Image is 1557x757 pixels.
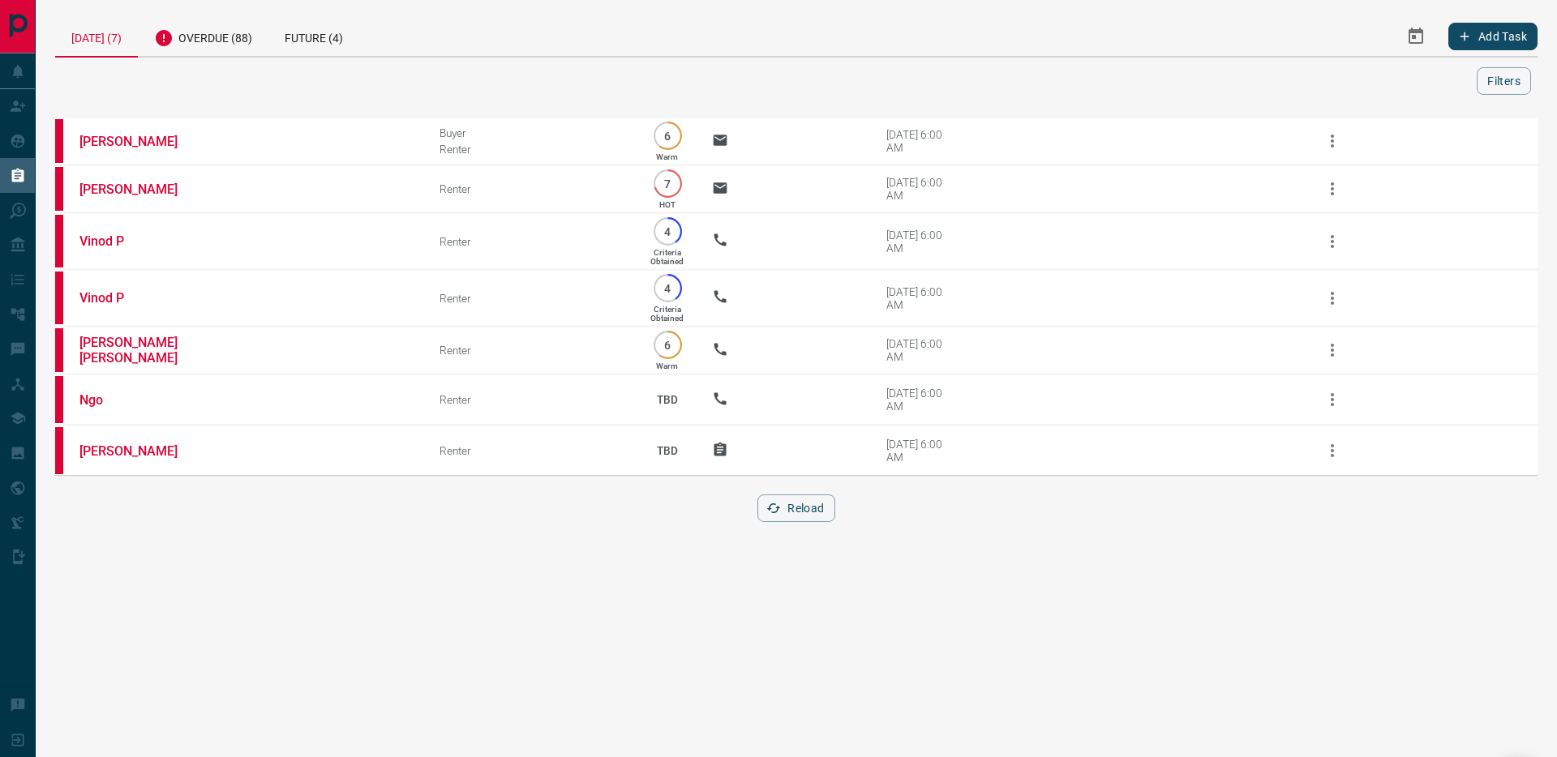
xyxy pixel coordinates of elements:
[55,328,63,372] div: property.ca
[55,427,63,474] div: property.ca
[886,285,955,311] div: [DATE] 6:00 AM
[886,128,955,154] div: [DATE] 6:00 AM
[79,290,201,306] a: Vinod P
[440,292,623,305] div: Renter
[886,387,955,413] div: [DATE] 6:00 AM
[647,378,688,421] p: TBD
[55,376,63,423] div: property.ca
[662,130,674,142] p: 6
[650,248,684,266] p: Criteria Obtained
[886,229,955,254] div: [DATE] 6:00 AM
[440,344,623,357] div: Renter
[79,233,201,249] a: Vinod P
[79,134,201,149] a: [PERSON_NAME]
[662,177,674,190] p: 7
[662,339,674,351] p: 6
[440,126,623,139] div: Buyer
[647,429,688,473] p: TBD
[440,393,623,406] div: Renter
[886,337,955,363] div: [DATE] 6:00 AM
[440,444,623,457] div: Renter
[650,305,684,323] p: Criteria Obtained
[1396,17,1435,56] button: Select Date Range
[55,272,63,324] div: property.ca
[55,119,63,163] div: property.ca
[79,182,201,197] a: [PERSON_NAME]
[55,167,63,211] div: property.ca
[79,392,201,408] a: Ngo
[662,225,674,237] p: 4
[55,16,138,58] div: [DATE] (7)
[1477,67,1531,95] button: Filters
[757,494,834,522] button: Reload
[886,176,955,202] div: [DATE] 6:00 AM
[138,16,268,56] div: Overdue (88)
[79,443,201,459] a: [PERSON_NAME]
[659,200,676,209] p: HOT
[268,16,359,56] div: Future (4)
[79,335,201,366] a: [PERSON_NAME] [PERSON_NAME]
[1448,23,1538,50] button: Add Task
[662,282,674,294] p: 4
[440,143,623,156] div: Renter
[656,152,678,161] p: Warm
[656,361,678,370] p: Warm
[440,182,623,195] div: Renter
[55,215,63,267] div: property.ca
[440,235,623,248] div: Renter
[886,438,955,464] div: [DATE] 6:00 AM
